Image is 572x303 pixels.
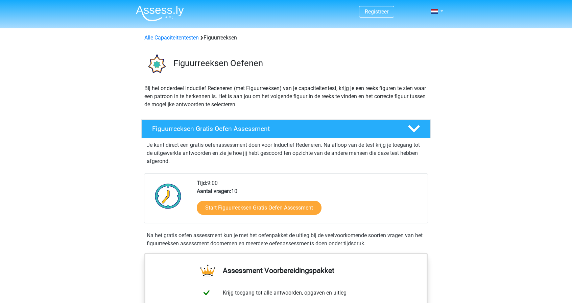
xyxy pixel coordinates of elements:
[197,201,321,215] a: Start Figuurreeksen Gratis Oefen Assessment
[147,141,425,165] p: Je kunt direct een gratis oefenassessment doen voor Inductief Redeneren. Na afloop van de test kr...
[142,34,430,42] div: Figuurreeksen
[139,119,433,138] a: Figuurreeksen Gratis Oefen Assessment
[142,50,170,79] img: figuurreeksen
[365,8,388,15] a: Registreer
[192,179,427,223] div: 9:00 10
[173,58,425,68] h3: Figuurreeksen Oefenen
[136,5,184,21] img: Assessly
[144,34,199,41] a: Alle Capaciteitentesten
[197,188,231,194] b: Aantal vragen:
[151,179,185,213] img: Klok
[152,125,397,133] h4: Figuurreeksen Gratis Oefen Assessment
[197,180,207,186] b: Tijd:
[144,231,428,248] div: Na het gratis oefen assessment kun je met het oefenpakket de uitleg bij de veelvoorkomende soorte...
[144,84,428,109] p: Bij het onderdeel Inductief Redeneren (met Figuurreeksen) van je capaciteitentest, krijg je een r...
